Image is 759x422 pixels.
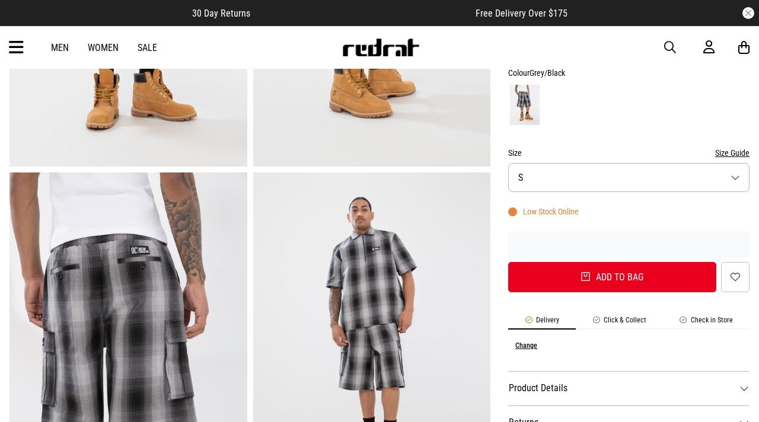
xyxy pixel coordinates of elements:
[518,172,523,183] span: S
[508,146,750,160] div: Size
[88,42,119,53] a: Women
[515,341,537,350] button: Change
[715,146,750,160] button: Size Guide
[530,68,565,78] span: Grey/Black
[508,238,750,250] iframe: Customer reviews powered by Trustpilot
[138,42,157,53] a: Sale
[274,7,452,19] iframe: Customer reviews powered by Trustpilot
[508,371,750,405] dt: Product Details
[663,316,750,330] li: Check in Store
[508,262,716,292] button: Add to bag
[576,316,663,330] li: Click & Collect
[9,5,45,40] button: Open LiveChat chat widget
[51,42,69,53] a: Men
[508,316,576,330] li: Delivery
[342,39,420,56] img: Redrat logo
[510,85,540,125] img: Grey/Black
[508,207,579,216] div: Low Stock Online
[192,8,250,19] span: 30 Day Returns
[508,66,750,80] div: Colour
[476,8,567,19] span: Free Delivery Over $175
[508,163,750,192] button: S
